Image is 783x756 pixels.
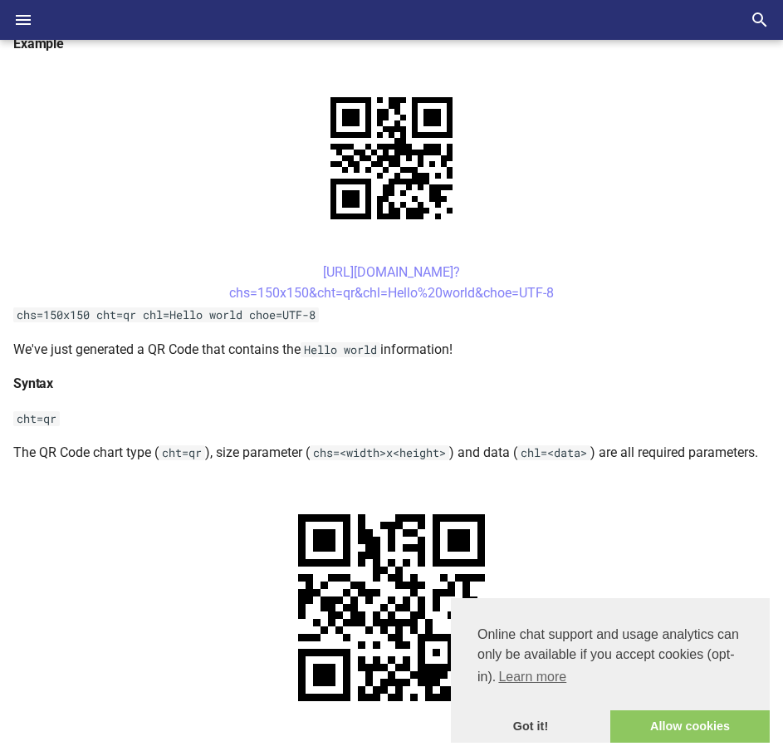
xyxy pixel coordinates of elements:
code: chl=<data> [517,445,590,460]
code: cht=qr [159,445,205,460]
code: Hello world [301,342,380,357]
a: dismiss cookie message [451,710,610,744]
p: We've just generated a QR Code that contains the information! [13,339,770,361]
a: allow cookies [610,710,770,744]
h4: Example [13,33,770,55]
p: The QR Code chart type ( ), size parameter ( ) and data ( ) are all required parameters. [13,442,770,464]
a: [URL][DOMAIN_NAME]?chs=150x150&cht=qr&chl=Hello%20world&choe=UTF-8 [229,264,554,302]
img: chart [301,68,482,248]
div: cookieconsent [451,598,770,743]
code: chs=150x150 cht=qr chl=Hello world choe=UTF-8 [13,307,319,322]
code: chs=<width>x<height> [310,445,449,460]
span: Online chat support and usage analytics can only be available if you accept cookies (opt-in). [477,625,743,690]
code: cht=qr [13,411,60,426]
img: chart [261,477,522,739]
a: learn more about cookies [496,665,569,690]
h4: Syntax [13,373,770,395]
